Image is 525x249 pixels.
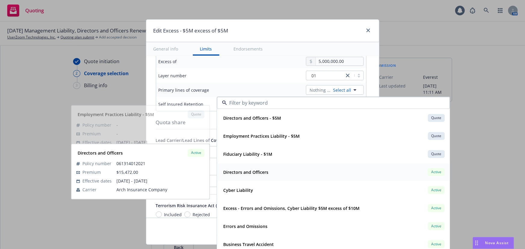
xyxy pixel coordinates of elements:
input: 0.00 [316,57,363,66]
strong: Excess - Errors and Omissions, Cyber Liability $5M excess of $10M [223,205,360,211]
strong: Fiduciary Liability - $1M [223,151,272,157]
span: - [116,122,205,128]
strong: Directors and Officers [78,150,123,156]
div: Primary lines of coverage [159,87,209,93]
span: Active [190,150,202,156]
span: Quote [190,112,202,117]
span: Included [164,211,182,218]
div: Layer number [159,72,187,79]
span: Policy number [82,161,111,167]
span: 061314012021 [116,161,205,167]
div: Drag to move [473,237,480,249]
input: Included [156,211,162,217]
button: Nova Assist [473,237,514,249]
span: Active [430,169,442,175]
button: Endorsements [227,42,270,56]
span: Terrorism Risk Insurance Act (TRIA) [156,203,227,208]
span: Nova Assist [485,240,509,245]
span: Active [430,205,442,211]
strong: Employment Practices Liability - $5M [78,112,154,117]
input: Rejected [184,211,190,217]
span: Quote [430,133,442,139]
span: Policy number [82,122,111,128]
span: 01 [312,72,317,79]
span: Carrier [82,187,97,193]
span: Rejected [193,211,210,218]
span: Active [430,223,442,229]
button: General info [146,42,186,56]
button: Limits [193,42,219,56]
a: close [365,27,372,34]
strong: Directors and Officers [223,169,268,175]
a: close [344,72,351,79]
span: Quote [430,151,442,157]
span: Active [430,241,442,247]
strong: Cyber Liability [223,187,253,193]
strong: Errors and Omissions [223,223,267,229]
span: Premium [82,169,101,176]
div: Self Insured Retention [159,101,204,107]
h1: Edit Excess - $5M excess of $5M [153,27,228,35]
strong: Employment Practices Liability - $5M [223,133,300,139]
strong: Business Travel Accident [223,241,274,247]
span: $15,472.00 [116,170,138,175]
a: Select all [331,87,351,93]
span: 01 [309,72,341,79]
span: Effective dates [82,178,112,184]
button: Nothing selectedSelect all [306,85,364,95]
span: Arch Insurance Company [116,187,205,193]
span: Quote [430,115,442,121]
strong: Directors and Officers - $5M [223,115,281,121]
span: [DATE] - [DATE] [116,178,205,184]
span: Active [430,187,442,193]
input: Filter by keyword [227,99,437,106]
div: Excess of [159,58,177,65]
span: Nothing selected [310,87,331,93]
